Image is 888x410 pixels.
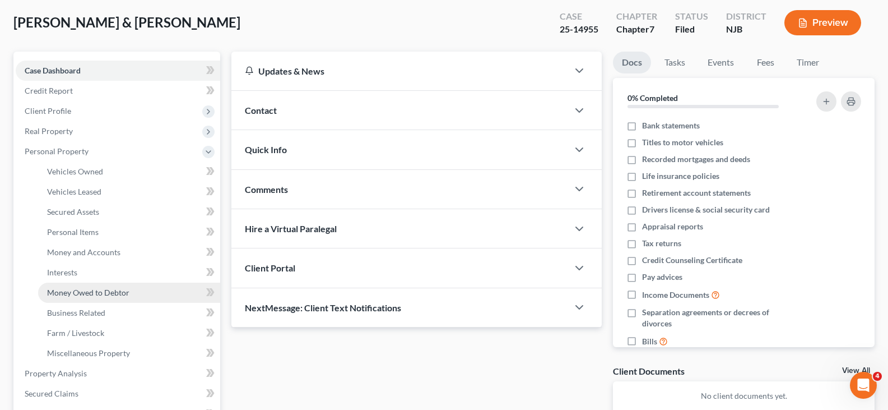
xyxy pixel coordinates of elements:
[38,343,220,363] a: Miscellaneous Property
[25,368,87,378] span: Property Analysis
[788,52,828,73] a: Timer
[655,52,694,73] a: Tasks
[642,154,750,165] span: Recorded mortgages and deeds
[642,336,657,347] span: Bills
[16,61,220,81] a: Case Dashboard
[245,302,401,313] span: NextMessage: Client Text Notifications
[613,52,651,73] a: Docs
[642,271,682,283] span: Pay advices
[622,390,866,402] p: No client documents yet.
[675,23,708,36] div: Filed
[38,182,220,202] a: Vehicles Leased
[842,367,870,375] a: View All
[16,363,220,384] a: Property Analysis
[25,146,89,156] span: Personal Property
[649,24,654,34] span: 7
[675,10,708,23] div: Status
[560,23,598,36] div: 25-14955
[642,307,799,329] span: Separation agreements or decrees of divorces
[245,184,288,195] span: Comments
[642,289,709,301] span: Income Documents
[47,207,99,216] span: Secured Assets
[245,223,337,234] span: Hire a Virtual Paralegal
[726,10,766,23] div: District
[616,10,657,23] div: Chapter
[642,255,742,266] span: Credit Counseling Certificate
[38,202,220,222] a: Secured Assets
[47,227,99,237] span: Personal Items
[245,144,287,155] span: Quick Info
[13,14,240,30] span: [PERSON_NAME] & [PERSON_NAME]
[47,247,120,257] span: Money and Accounts
[747,52,783,73] a: Fees
[616,23,657,36] div: Chapter
[38,323,220,343] a: Farm / Livestock
[784,10,861,35] button: Preview
[38,303,220,323] a: Business Related
[642,187,751,199] span: Retirement account statements
[642,204,770,215] span: Drivers license & social security card
[38,242,220,262] a: Money and Accounts
[16,81,220,101] a: Credit Report
[47,167,103,176] span: Vehicles Owned
[38,162,220,182] a: Vehicles Owned
[47,187,101,196] span: Vehicles Leased
[38,262,220,283] a: Interests
[38,283,220,303] a: Money Owed to Debtor
[47,328,104,338] span: Farm / Livestock
[47,348,130,358] span: Miscellaneous Property
[613,365,685,377] div: Client Documents
[726,23,766,36] div: NJB
[245,262,295,273] span: Client Portal
[47,308,105,317] span: Business Related
[642,137,723,148] span: Titles to motor vehicles
[560,10,598,23] div: Case
[25,86,73,95] span: Credit Report
[47,288,129,297] span: Money Owed to Debtor
[47,268,77,277] span: Interests
[642,171,719,182] span: Life insurance policies
[245,105,277,116] span: Contact
[38,222,220,242] a: Personal Items
[245,65,555,77] div: Updates & News
[25,106,71,116] span: Client Profile
[642,221,703,232] span: Appraisal reports
[25,389,78,398] span: Secured Claims
[25,126,73,136] span: Real Property
[16,384,220,404] a: Secured Claims
[850,372,877,399] iframe: Intercom live chat
[25,66,81,75] span: Case Dashboard
[627,93,678,103] strong: 0% Completed
[642,120,700,131] span: Bank statements
[873,372,882,381] span: 4
[642,238,681,249] span: Tax returns
[699,52,743,73] a: Events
